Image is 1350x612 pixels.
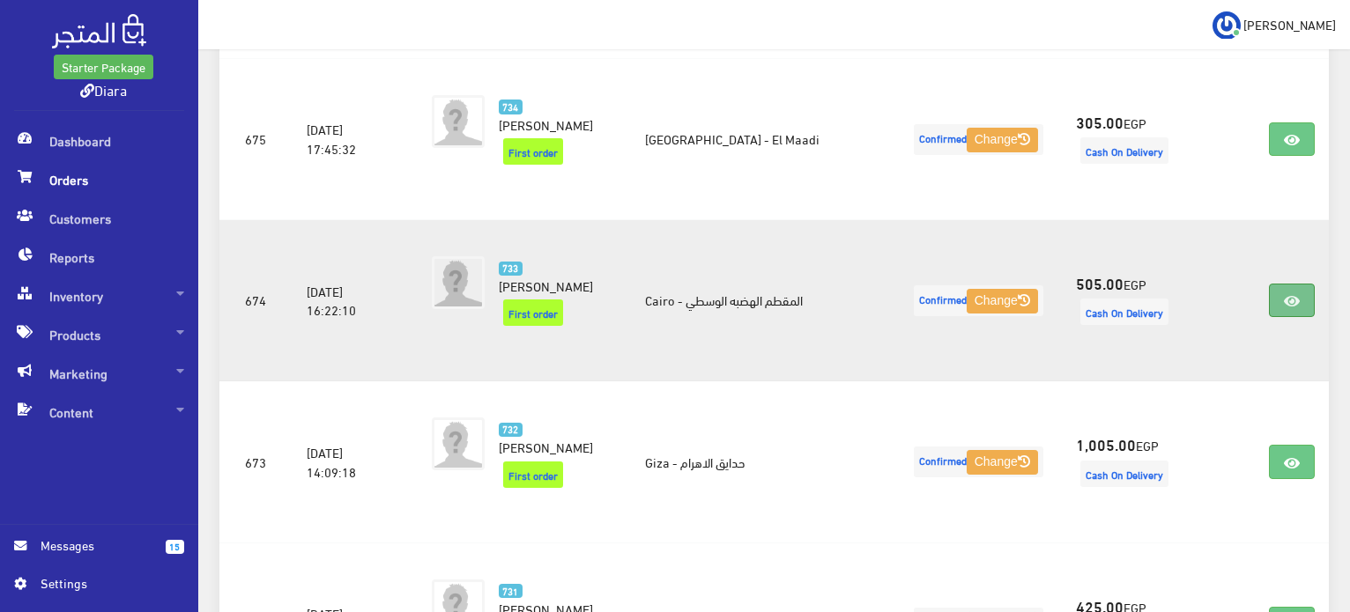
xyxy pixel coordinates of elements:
[967,450,1038,475] button: Change
[1213,11,1241,40] img: ...
[499,434,593,459] span: [PERSON_NAME]
[914,285,1043,316] span: Confirmed
[503,138,563,165] span: First order
[499,417,603,456] a: 732 [PERSON_NAME]
[52,14,146,48] img: .
[14,354,184,393] span: Marketing
[14,573,184,601] a: Settings
[14,393,184,431] span: Content
[1062,220,1194,381] td: EGP
[14,315,184,354] span: Products
[914,446,1043,477] span: Confirmed
[432,256,485,309] img: avatar.png
[293,59,404,220] td: [DATE] 17:45:32
[1080,299,1168,325] span: Cash On Delivery
[499,262,523,277] span: 733
[432,95,485,148] img: avatar.png
[499,584,523,599] span: 731
[41,573,169,593] span: Settings
[499,100,523,114] span: 734
[1080,137,1168,164] span: Cash On Delivery
[503,299,563,326] span: First order
[54,55,153,79] a: Starter Package
[499,95,603,134] a: 734 [PERSON_NAME]
[1243,13,1336,35] span: [PERSON_NAME]
[432,417,485,470] img: avatar.png
[967,289,1038,313] button: Change
[14,160,184,199] span: Orders
[293,381,404,542] td: [DATE] 14:09:18
[1062,381,1194,542] td: EGP
[14,277,184,315] span: Inventory
[914,124,1043,155] span: Confirmed
[1076,110,1124,133] strong: 305.00
[14,199,184,238] span: Customers
[14,535,184,573] a: 15 Messages
[967,128,1038,152] button: Change
[503,461,563,488] span: First order
[1213,11,1336,39] a: ... [PERSON_NAME]
[499,256,603,295] a: 733 [PERSON_NAME]
[499,423,523,438] span: 732
[1076,271,1124,294] strong: 505.00
[631,59,895,220] td: [GEOGRAPHIC_DATA] - El Maadi
[499,112,593,136] span: [PERSON_NAME]
[219,220,293,381] td: 674
[14,238,184,277] span: Reports
[631,220,895,381] td: Cairo - المقطم الهضبه الوسطي
[80,77,127,102] a: Diara
[219,381,293,542] td: 673
[41,535,152,555] span: Messages
[499,273,593,298] span: [PERSON_NAME]
[166,540,184,554] span: 15
[293,220,404,381] td: [DATE] 16:22:10
[1062,59,1194,220] td: EGP
[1076,432,1136,455] strong: 1,005.00
[219,59,293,220] td: 675
[1262,491,1329,558] iframe: Drift Widget Chat Controller
[631,381,895,542] td: Giza - حدايق الاهرام
[14,122,184,160] span: Dashboard
[1080,461,1168,487] span: Cash On Delivery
